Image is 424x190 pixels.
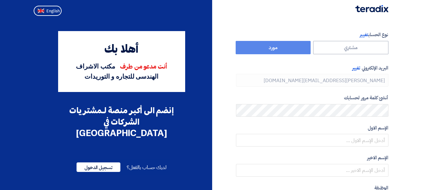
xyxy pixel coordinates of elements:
span: تغيير [360,31,368,38]
img: Teradix logo [355,5,388,12]
label: الإسم الاول [236,124,388,132]
a: تسجيل الدخول [77,164,120,171]
label: الإسم الاخير [236,154,388,161]
label: نوع الحساب [236,31,388,38]
span: أنت مدعو من طرف [120,64,167,70]
input: أدخل الإسم الاول ... [236,134,388,147]
label: أنشئ كلمة مرور لحسابك [236,94,388,102]
input: أدخل بريد العمل الإلكتروني الخاص بك ... [236,74,388,87]
span: مكتب الاشراف الهندسى للتجاره و التوريدات [76,62,158,80]
input: أدخل الإسم الاخير ... [236,164,388,177]
div: أهلا بك [67,41,176,58]
img: en-US.png [37,9,44,13]
button: English [34,6,62,16]
label: مورد [236,41,311,54]
span: لديك حساب بالفعل؟ [127,164,166,171]
label: البريد الإلكتروني [236,64,388,72]
label: مشتري [313,41,388,54]
div: إنضم الى أكبر منصة لـمشتريات الشركات في [GEOGRAPHIC_DATA] [58,105,185,139]
span: تغيير [352,64,360,71]
span: English [46,9,60,13]
span: تسجيل الدخول [77,162,120,172]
